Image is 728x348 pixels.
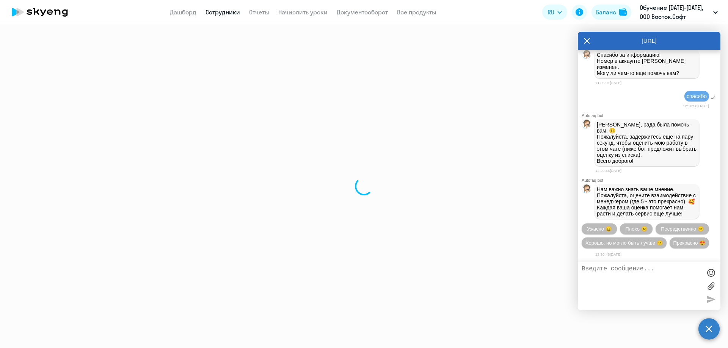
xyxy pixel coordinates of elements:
[661,226,703,232] span: Посредственно 😑
[597,122,697,164] p: [PERSON_NAME], рада была помочь вам. 🙂 Пожалуйста, задержитесь еще на пару секунд, чтобы оценить ...
[548,8,554,17] span: RU
[397,8,436,16] a: Все продукты
[585,240,663,246] span: Хорошо, но могло быть лучше 🙂
[337,8,388,16] a: Документооборот
[620,223,653,234] button: Плохо ☹️
[595,81,621,85] time: 11:06:01[DATE]
[278,8,328,16] a: Начислить уроки
[582,120,591,131] img: bot avatar
[597,52,697,76] p: Спасибо за информацию! Номер в аккаунте [PERSON_NAME] изменен. Могу ли чем-то еще помочь вам?
[249,8,269,16] a: Отчеты
[170,8,196,16] a: Дашборд
[587,226,611,232] span: Ужасно 😖
[687,93,707,99] span: спасибо
[619,8,627,16] img: balance
[656,223,709,234] button: Посредственно 😑
[582,178,720,183] div: Autofaq bot
[597,186,697,217] span: Нам важно знать ваше мнение. Пожалуйста, оцените взаимодействие с менеджером (где 5 - это прекрас...
[636,3,722,21] button: Обучение [DATE]-[DATE], ООО Восток.Софт
[670,237,709,248] button: Прекрасно 😍
[595,169,621,173] time: 12:20:46[DATE]
[582,237,667,248] button: Хорошо, но могло быть лучше 🙂
[640,3,710,21] p: Обучение [DATE]-[DATE], ООО Восток.Софт
[542,5,567,20] button: RU
[595,252,621,256] time: 12:20:48[DATE]
[582,223,617,234] button: Ужасно 😖
[582,113,720,118] div: Autofaq bot
[705,280,717,292] label: Лимит 10 файлов
[582,50,591,61] img: bot avatar
[582,184,591,195] img: bot avatar
[683,104,709,108] time: 12:18:58[DATE]
[596,8,616,17] div: Баланс
[206,8,240,16] a: Сотрудники
[673,240,705,246] span: Прекрасно 😍
[591,5,631,20] button: Балансbalance
[625,226,647,232] span: Плохо ☹️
